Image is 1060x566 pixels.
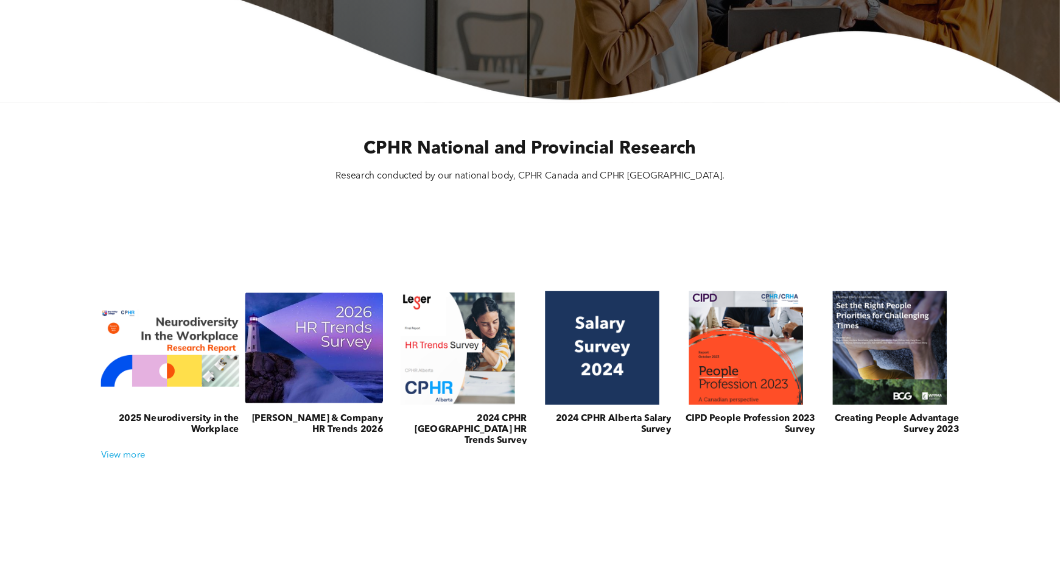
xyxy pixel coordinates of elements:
span: Research conducted by our national body, CPHR Canada and CPHR [GEOGRAPHIC_DATA]. [335,171,725,180]
span: CPHR National and Provincial Research [363,140,696,157]
h3: Creating People Advantage Survey 2023 [821,414,959,436]
h3: 2024 CPHR [GEOGRAPHIC_DATA] HR Trends Survey [389,414,527,446]
div: View more [95,450,964,461]
h3: CIPD People Profession 2023 Survey [677,414,815,436]
h3: [PERSON_NAME] & Company HR Trends 2026 [245,414,383,436]
h3: 2025 Neurodiversity in the Workplace [101,414,239,436]
h3: 2024 CPHR Alberta Salary Survey [533,414,671,436]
